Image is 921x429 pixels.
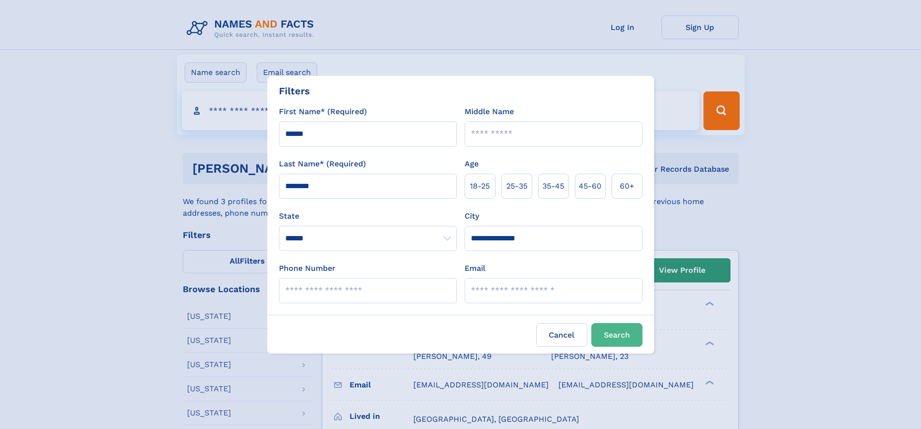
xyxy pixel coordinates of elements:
label: City [465,210,479,222]
label: State [279,210,457,222]
label: Age [465,158,479,170]
span: 45‑60 [579,180,601,192]
label: First Name* (Required) [279,106,367,118]
span: 60+ [620,180,634,192]
label: Phone Number [279,263,336,274]
label: Cancel [536,323,587,347]
span: 25‑35 [506,180,527,192]
button: Search [591,323,643,347]
label: Last Name* (Required) [279,158,366,170]
label: Middle Name [465,106,514,118]
label: Email [465,263,485,274]
span: 35‑45 [542,180,564,192]
span: 18‑25 [470,180,490,192]
div: Filters [279,84,310,98]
